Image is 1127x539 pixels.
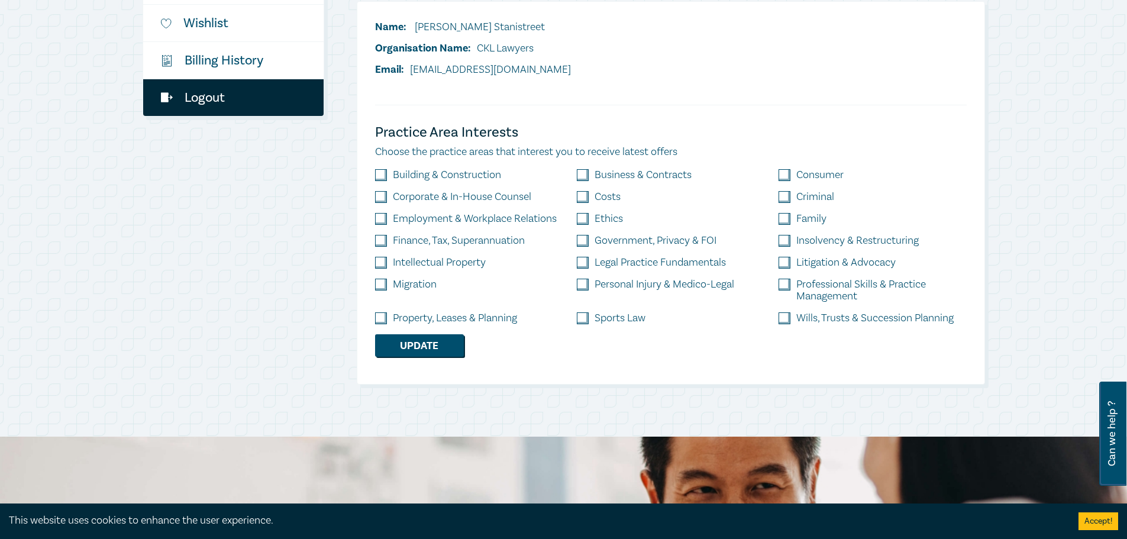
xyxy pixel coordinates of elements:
label: Corporate & In-House Counsel [393,191,531,203]
span: Can we help ? [1106,389,1118,479]
h4: Practice Area Interests [375,123,967,142]
li: CKL Lawyers [375,41,571,56]
span: Organisation Name: [375,41,471,55]
span: Email: [375,63,404,76]
label: Criminal [796,191,834,203]
label: Property, Leases & Planning [393,312,517,324]
p: Choose the practice areas that interest you to receive latest offers [375,144,967,160]
label: Finance, Tax, Superannuation [393,235,525,247]
label: Professional Skills & Practice Management [796,279,966,302]
label: Government, Privacy & FOI [595,235,716,247]
li: [PERSON_NAME] Stanistreet [375,20,571,35]
button: Accept cookies [1078,512,1118,530]
label: Migration [393,279,437,291]
button: Update [375,334,464,357]
label: Intellectual Property [393,257,486,269]
a: $Billing History [143,42,324,79]
label: Employment & Workplace Relations [393,213,557,225]
label: Consumer [796,169,844,181]
label: Business & Contracts [595,169,692,181]
a: Wishlist [143,5,324,41]
label: Ethics [595,213,623,225]
label: Litigation & Advocacy [796,257,896,269]
label: Sports Law [595,312,645,324]
label: Family [796,213,826,225]
label: Costs [595,191,621,203]
span: Name: [375,20,406,34]
label: Wills, Trusts & Succession Planning [796,312,954,324]
label: Legal Practice Fundamentals [595,257,726,269]
label: Insolvency & Restructuring [796,235,919,247]
div: This website uses cookies to enhance the user experience. [9,513,1061,528]
li: [EMAIL_ADDRESS][DOMAIN_NAME] [375,62,571,78]
a: Logout [143,79,324,116]
label: Building & Construction [393,169,501,181]
label: Personal Injury & Medico-Legal [595,279,734,291]
tspan: $ [163,57,166,62]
